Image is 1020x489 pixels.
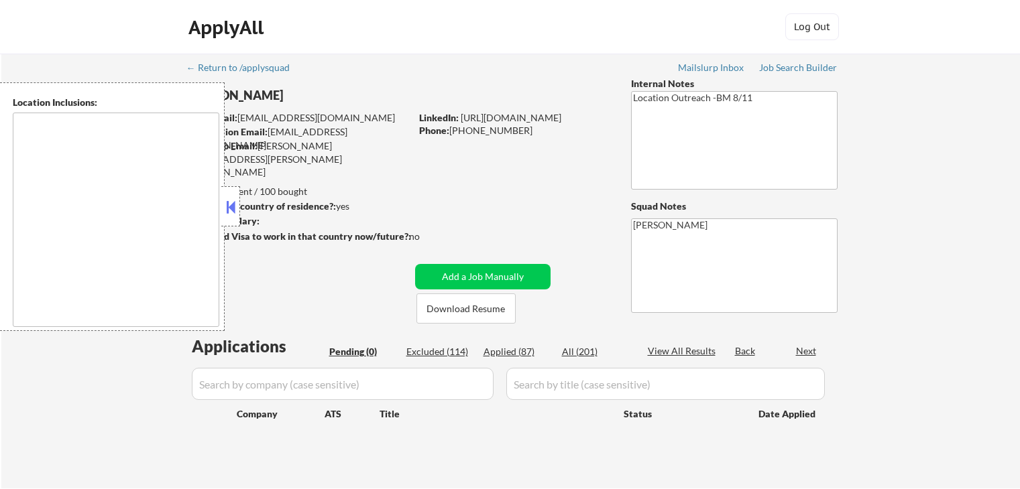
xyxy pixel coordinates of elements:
strong: Phone: [419,125,449,136]
div: Applied (87) [484,345,551,358]
input: Search by title (case sensitive) [506,368,825,400]
a: ← Return to /applysquad [186,62,302,76]
div: Next [796,344,817,358]
div: Excluded (114) [406,345,473,358]
button: Download Resume [416,293,516,324]
div: View All Results [648,344,720,358]
button: Log Out [785,13,839,40]
div: Internal Notes [631,77,838,90]
button: Add a Job Manually [415,264,551,289]
div: Pending (0) [329,345,396,358]
div: Location Inclusions: [13,96,219,109]
div: [EMAIL_ADDRESS][DOMAIN_NAME] [188,111,410,125]
a: [URL][DOMAIN_NAME] [461,112,561,123]
div: Mailslurp Inbox [678,63,745,72]
div: no [409,230,447,243]
div: All (201) [562,345,629,358]
div: [PERSON_NAME] [188,87,463,104]
div: ApplyAll [188,16,268,39]
div: Date Applied [758,407,817,421]
div: [EMAIL_ADDRESS][DOMAIN_NAME] [188,125,410,151]
div: ← Return to /applysquad [186,63,302,72]
input: Search by company (case sensitive) [192,368,494,400]
div: Title [380,407,611,421]
div: Squad Notes [631,200,838,213]
div: Back [735,344,756,358]
div: Company [237,407,325,421]
div: Job Search Builder [759,63,838,72]
div: [PHONE_NUMBER] [419,124,609,137]
div: ATS [325,407,380,421]
div: Applications [192,338,325,354]
strong: Will need Visa to work in that country now/future?: [188,230,411,242]
div: yes [187,200,406,213]
div: [PERSON_NAME][EMAIL_ADDRESS][PERSON_NAME][DOMAIN_NAME] [188,139,410,179]
div: Status [624,401,739,425]
strong: LinkedIn: [419,112,459,123]
strong: Can work in country of residence?: [187,200,336,212]
a: Mailslurp Inbox [678,62,745,76]
div: 87 sent / 100 bought [187,185,410,198]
